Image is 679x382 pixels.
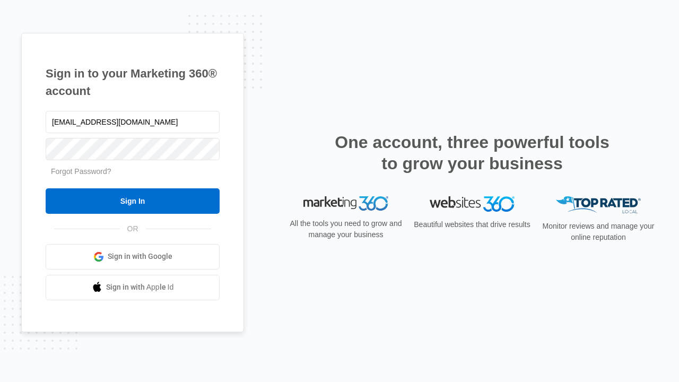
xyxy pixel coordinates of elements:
[539,221,658,243] p: Monitor reviews and manage your online reputation
[120,223,146,235] span: OR
[46,244,220,270] a: Sign in with Google
[332,132,613,174] h2: One account, three powerful tools to grow your business
[46,65,220,100] h1: Sign in to your Marketing 360® account
[46,275,220,300] a: Sign in with Apple Id
[46,111,220,133] input: Email
[286,218,405,240] p: All the tools you need to grow and manage your business
[556,196,641,214] img: Top Rated Local
[46,188,220,214] input: Sign In
[106,282,174,293] span: Sign in with Apple Id
[108,251,172,262] span: Sign in with Google
[51,167,111,176] a: Forgot Password?
[430,196,515,212] img: Websites 360
[413,219,532,230] p: Beautiful websites that drive results
[303,196,388,211] img: Marketing 360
